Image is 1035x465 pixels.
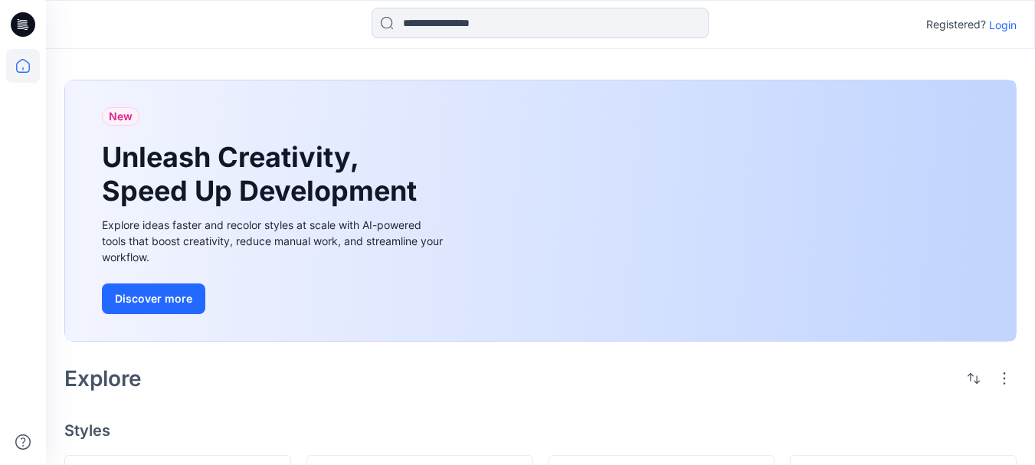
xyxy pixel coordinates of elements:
h2: Explore [64,366,142,391]
span: New [109,107,133,126]
a: Discover more [102,283,447,314]
p: Login [989,17,1017,33]
div: Explore ideas faster and recolor styles at scale with AI-powered tools that boost creativity, red... [102,217,447,265]
h1: Unleash Creativity, Speed Up Development [102,141,424,207]
button: Discover more [102,283,205,314]
h4: Styles [64,421,1017,440]
p: Registered? [926,15,986,34]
